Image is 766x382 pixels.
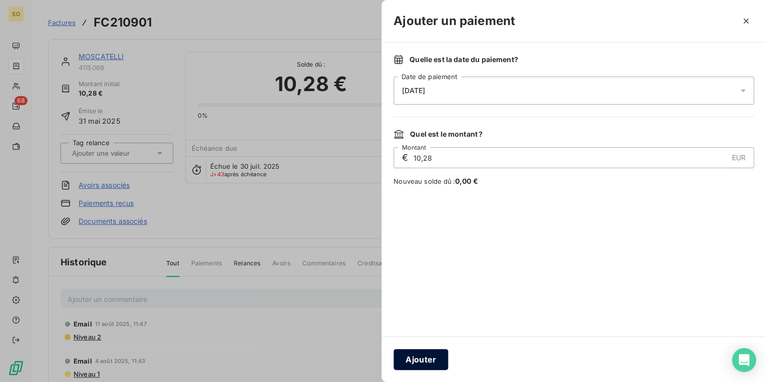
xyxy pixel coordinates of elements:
span: Quel est le montant ? [410,129,483,139]
h3: Ajouter un paiement [394,12,515,30]
span: [DATE] [402,87,425,95]
span: Quelle est la date du paiement ? [410,55,518,65]
div: Open Intercom Messenger [732,348,756,372]
span: 0,00 € [455,177,478,185]
button: Ajouter [394,349,448,370]
span: Nouveau solde dû : [394,176,754,186]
